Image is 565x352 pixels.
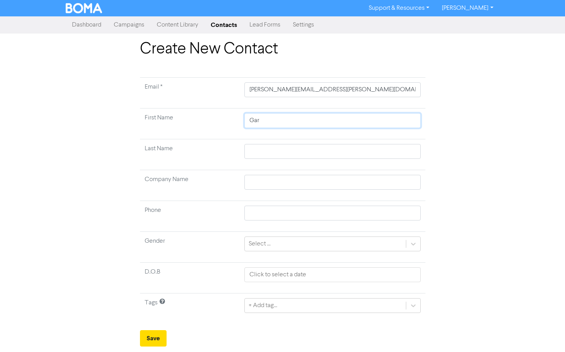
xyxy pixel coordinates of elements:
[140,139,240,170] td: Last Name
[362,2,436,14] a: Support & Resources
[204,17,243,33] a: Contacts
[140,78,240,108] td: Required
[436,2,499,14] a: [PERSON_NAME]
[140,201,240,232] td: Phone
[66,3,102,13] img: BOMA Logo
[66,17,108,33] a: Dashboard
[140,330,167,347] button: Save
[249,301,277,310] div: + Add tag...
[249,239,271,249] div: Select ...
[140,263,240,293] td: D.O.B
[108,17,151,33] a: Campaigns
[287,17,320,33] a: Settings
[151,17,204,33] a: Content Library
[140,293,240,324] td: Tags
[140,108,240,139] td: First Name
[140,40,425,59] h1: Create New Contact
[244,267,420,282] input: Click to select a date
[140,170,240,201] td: Company Name
[140,232,240,263] td: Gender
[243,17,287,33] a: Lead Forms
[526,315,565,352] iframe: Chat Widget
